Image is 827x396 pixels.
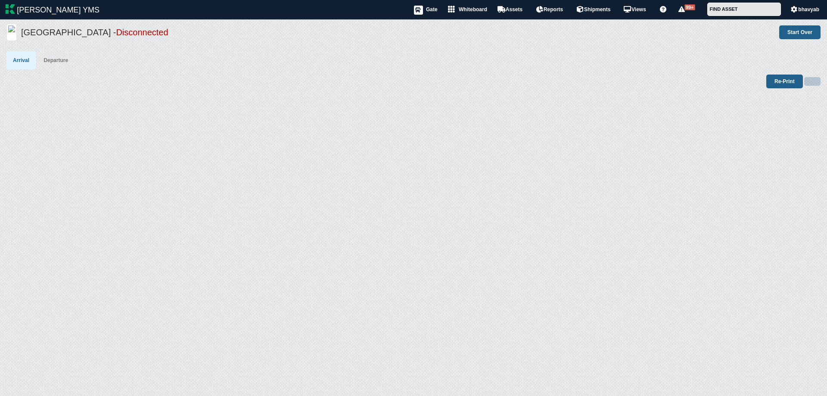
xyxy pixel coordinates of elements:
a: Arrival [6,51,36,69]
span: Assets [506,6,522,12]
input: FIND ASSET [707,3,781,16]
span: Views [631,6,646,12]
span: Gate [426,6,438,12]
a: Departure [37,51,75,69]
span: [PERSON_NAME] YMS [17,6,99,14]
span: 99+ [684,4,695,10]
span: Whiteboard [459,6,487,12]
h5: [GEOGRAPHIC_DATA] - [21,26,409,41]
span: bhavyab [798,6,819,12]
button: Re-Print [766,75,803,88]
span: Shipments [584,6,610,12]
span: Disconnected [116,28,168,37]
img: logo_kft-dov.png [6,24,17,41]
img: kaleris_logo-3ebf2631ebc22a01c0151beb3e8d9086943fb6b0da84f721a237efad54b5fda7.svg [5,4,16,14]
span: Reports [544,6,563,12]
button: Start Over [779,25,821,39]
